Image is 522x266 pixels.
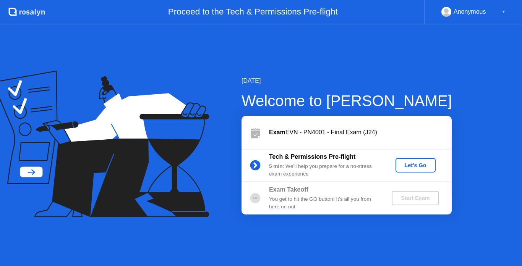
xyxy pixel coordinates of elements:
[269,153,355,160] b: Tech & Permissions Pre-flight
[269,129,285,135] b: Exam
[392,191,439,205] button: Start Exam
[396,158,436,172] button: Let's Go
[269,186,308,193] b: Exam Takeoff
[399,162,433,168] div: Let's Go
[242,76,452,85] div: [DATE]
[454,7,486,17] div: Anonymous
[269,163,379,178] div: : We’ll help you prepare for a no-stress exam experience
[269,128,452,137] div: EVN - PN4001 - Final Exam (J24)
[269,195,379,211] div: You get to hit the GO button! It’s all you from here on out
[395,195,436,201] div: Start Exam
[269,163,283,169] b: 5 min
[242,89,452,112] div: Welcome to [PERSON_NAME]
[502,7,506,17] div: ▼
